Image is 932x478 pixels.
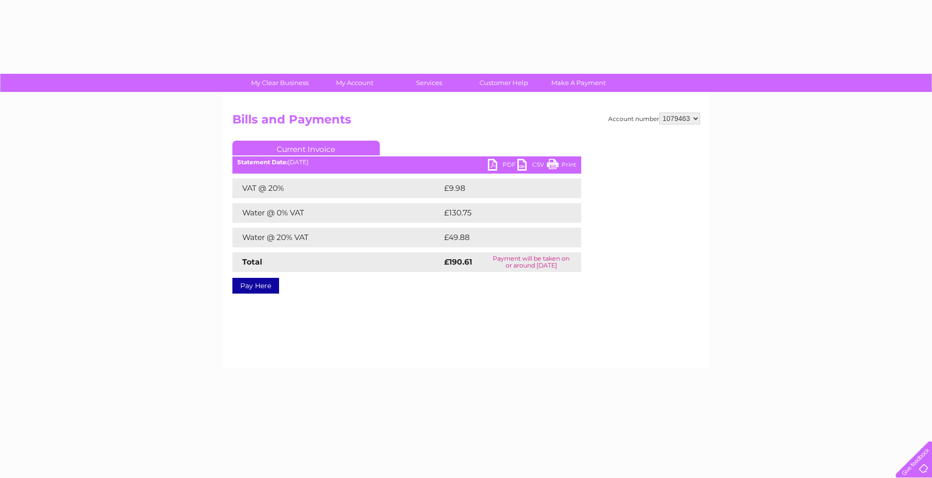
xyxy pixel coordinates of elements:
a: Services [389,74,470,92]
a: My Clear Business [239,74,320,92]
td: Water @ 0% VAT [232,203,442,223]
td: £9.98 [442,179,559,198]
a: My Account [314,74,395,92]
b: Statement Date: [237,158,288,166]
div: [DATE] [232,159,581,166]
a: PDF [488,159,517,173]
a: Current Invoice [232,141,380,155]
td: £130.75 [442,203,563,223]
strong: Total [242,257,262,267]
strong: £190.61 [444,257,472,267]
a: Make A Payment [538,74,619,92]
h2: Bills and Payments [232,113,700,131]
td: Payment will be taken on or around [DATE] [481,252,581,272]
div: Account number [608,113,700,124]
a: Customer Help [463,74,544,92]
td: Water @ 20% VAT [232,228,442,247]
a: Print [547,159,576,173]
td: £49.88 [442,228,562,247]
td: VAT @ 20% [232,179,442,198]
a: Pay Here [232,278,279,294]
a: CSV [517,159,547,173]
